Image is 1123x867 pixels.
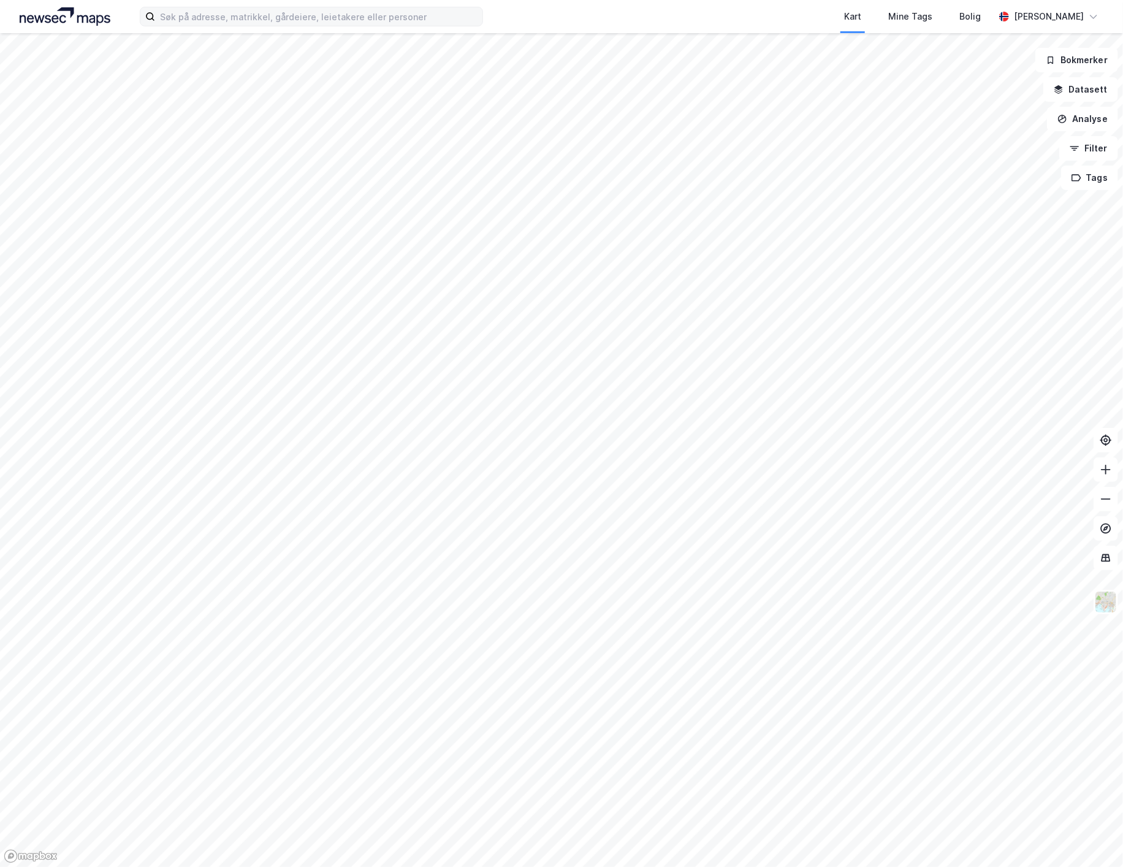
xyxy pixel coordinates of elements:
img: logo.a4113a55bc3d86da70a041830d287a7e.svg [20,7,110,26]
iframe: Chat Widget [1062,808,1123,867]
div: Kontrollprogram for chat [1062,808,1123,867]
input: Søk på adresse, matrikkel, gårdeiere, leietakere eller personer [155,7,482,26]
div: Mine Tags [888,9,932,24]
div: Kart [844,9,861,24]
div: [PERSON_NAME] [1014,9,1084,24]
div: Bolig [959,9,981,24]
